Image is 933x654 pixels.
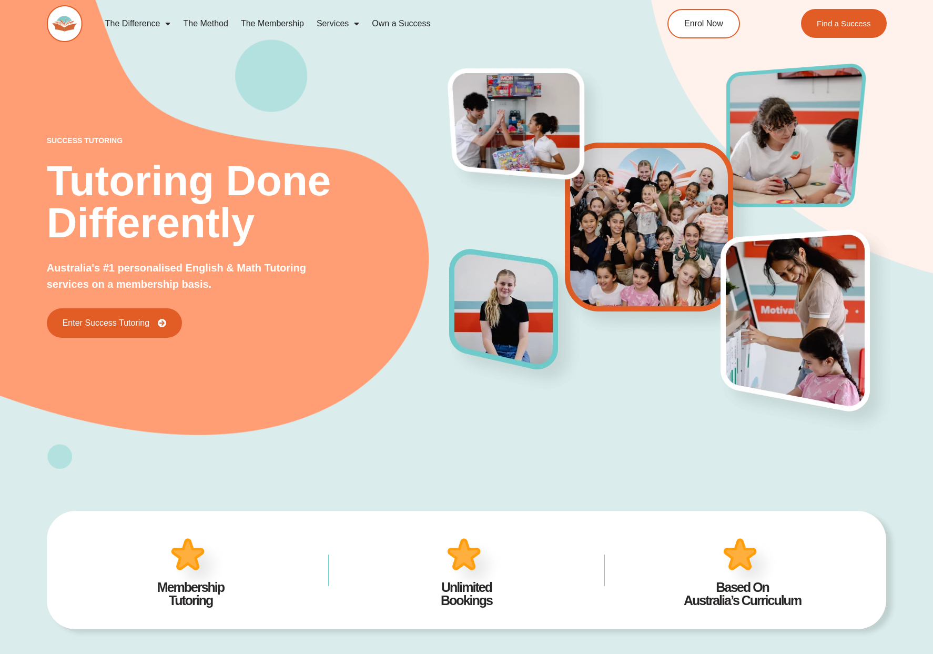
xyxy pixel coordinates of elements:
[817,19,871,27] span: Find a Success
[47,160,450,244] h2: Tutoring Done Differently
[344,581,589,607] h2: Unlimited Bookings
[235,12,310,36] a: The Membership
[47,137,450,144] p: success tutoring
[801,9,887,38] a: Find a Success
[667,9,740,38] a: Enrol Now
[63,319,149,327] span: Enter Success Tutoring
[684,19,723,28] span: Enrol Now
[69,581,313,607] h2: Membership Tutoring
[621,581,865,607] h2: Based On Australia’s Curriculum
[47,308,182,338] a: Enter Success Tutoring
[177,12,234,36] a: The Method
[366,12,437,36] a: Own a Success
[99,12,619,36] nav: Menu
[310,12,366,36] a: Services
[99,12,177,36] a: The Difference
[47,260,341,293] p: Australia's #1 personalised English & Math Tutoring services on a membership basis.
